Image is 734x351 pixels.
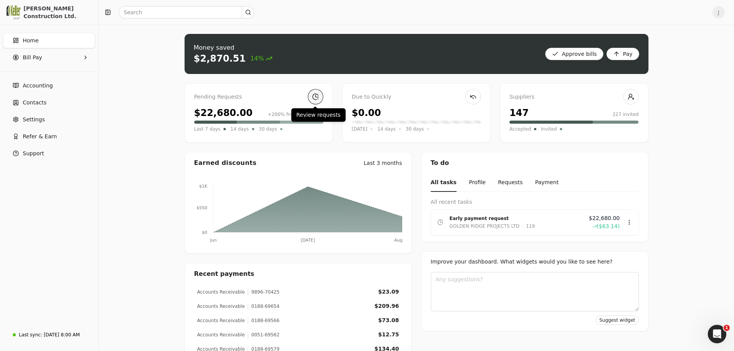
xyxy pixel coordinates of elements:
div: 9896-70425 [248,289,279,296]
div: 119 [522,222,535,230]
div: $209.96 [375,302,399,310]
span: Support [23,149,44,158]
span: Refer & Earn [23,133,57,141]
input: Search [119,6,254,18]
span: 30 days [259,125,277,133]
div: Early payment request [450,215,583,222]
div: $73.08 [378,316,399,324]
tspan: $1K [199,184,207,189]
div: $0.00 [352,106,381,120]
span: Bill Pay [23,54,42,62]
span: $22,680.00 [589,214,620,222]
button: Requests [498,174,522,192]
div: $23.09 [378,288,399,296]
button: Pay [606,48,639,60]
div: Money saved [194,43,273,52]
div: Accounts Receivable [197,317,245,324]
button: Refer & Earn [3,129,95,144]
div: GOLDEN RIDGE PROJECTS LTD [450,222,520,230]
div: All recent tasks [431,198,639,206]
div: $22,680.00 [194,106,253,120]
span: Settings [23,116,45,124]
div: Accounts Receivable [197,303,245,310]
div: Recent payments [185,263,412,285]
div: 0188-69654 [248,303,279,310]
a: Accounting [3,78,95,93]
div: [PERSON_NAME] Construction Ltd. [24,5,92,20]
button: Profile [469,174,486,192]
tspan: Jun [210,238,217,243]
button: Bill Pay [3,50,95,65]
tspan: $550 [197,205,207,210]
span: Home [23,37,39,45]
div: Suppliers [509,93,638,101]
span: [DATE] [352,125,368,133]
button: All tasks [431,174,457,192]
div: Earned discounts [194,158,257,168]
div: To do [422,152,648,174]
span: Accounting [23,82,53,90]
img: 0537828a-cf49-447f-a6d3-a322c667907b.png [7,5,20,19]
span: Accepted [509,125,531,133]
div: Due to Quickly [352,93,481,101]
button: Suggest widget [596,316,638,325]
span: 1 [724,325,730,331]
div: 0051-69562 [248,331,279,338]
span: Last 7 days [194,125,221,133]
a: Contacts [3,95,95,110]
button: Support [3,146,95,161]
tspan: Aug [394,238,402,243]
tspan: [DATE] [301,238,315,243]
span: Contacts [23,99,47,107]
div: $12.75 [378,331,399,339]
div: Last 3 months [364,159,402,167]
div: $2,870.51 [194,52,246,65]
tspan: $0 [202,230,207,235]
button: J [712,6,725,18]
a: Home [3,33,95,48]
div: 0188-69566 [248,317,279,324]
span: 14% [250,54,273,63]
div: +200% from last month [268,111,323,118]
span: 30 days [406,125,424,133]
div: Improve your dashboard. What widgets would you like to see here? [431,258,639,266]
div: Accounts Receivable [197,331,245,338]
button: Approve bills [545,48,603,60]
span: Invited [541,125,557,133]
span: 14 days [230,125,249,133]
div: [DATE] 8:00 AM [44,331,80,338]
div: Accounts Receivable [197,289,245,296]
a: Last sync:[DATE] 8:00 AM [3,328,95,342]
span: ($63.14) [597,222,620,230]
div: Pending Requests [194,93,323,101]
a: Settings [3,112,95,127]
div: Last sync: [19,331,42,338]
div: 227 invited [613,111,639,118]
p: Review requests [296,111,341,119]
button: Payment [535,174,559,192]
div: 147 [509,106,529,120]
span: 14 days [377,125,395,133]
iframe: Intercom live chat [708,325,726,343]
